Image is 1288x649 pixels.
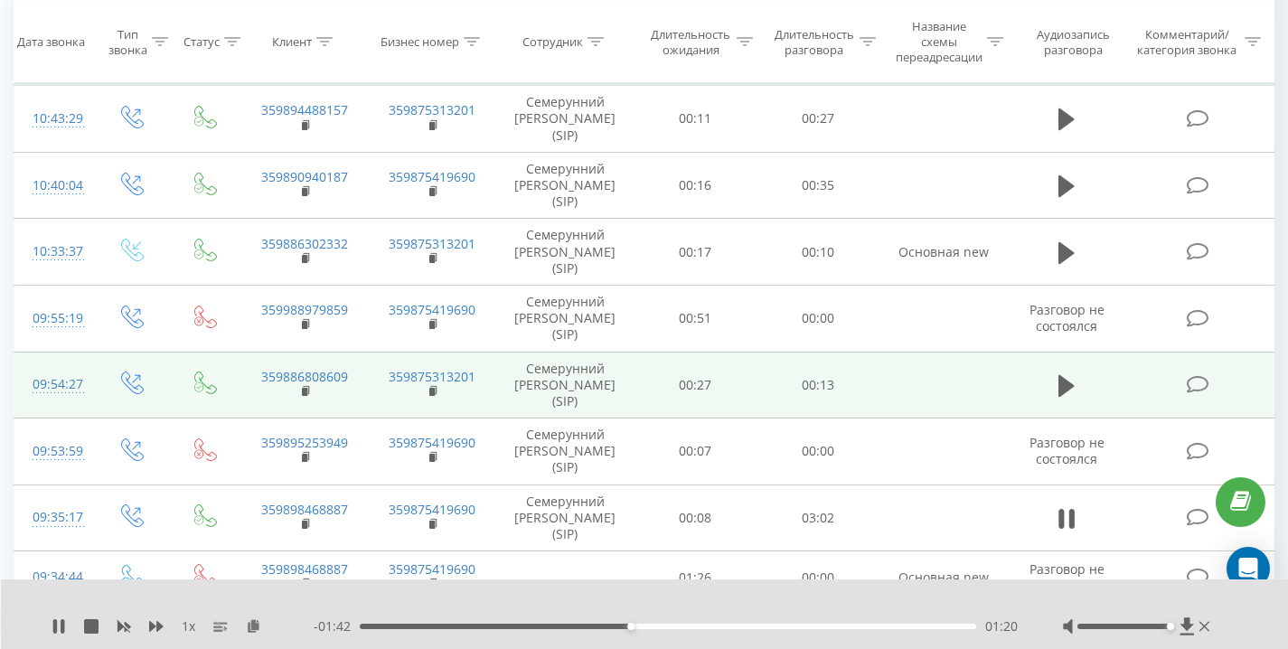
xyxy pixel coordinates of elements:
[496,152,634,219] td: Семерунний [PERSON_NAME] (SIP)
[389,235,475,252] a: 359875313201
[757,219,879,286] td: 00:10
[33,101,75,136] div: 10:43:29
[182,617,195,635] span: 1 x
[757,484,879,551] td: 03:02
[261,368,348,385] a: 359886808609
[261,560,348,578] a: 359898468887
[17,34,85,50] div: Дата звонка
[33,560,75,595] div: 09:34:44
[261,501,348,518] a: 359898468887
[634,352,757,419] td: 00:27
[985,617,1018,635] span: 01:20
[261,434,348,451] a: 359895253949
[183,34,220,50] div: Статус
[314,617,360,635] span: - 01:42
[1024,26,1122,57] div: Аудиозапись разговора
[261,168,348,185] a: 359890940187
[381,34,459,50] div: Бизнес номер
[650,26,731,57] div: Длительность ожидания
[261,301,348,318] a: 359988979859
[1029,434,1105,467] span: Разговор не состоялся
[896,19,982,65] div: Название схемы переадресации
[496,219,634,286] td: Семерунний [PERSON_NAME] (SIP)
[389,168,475,185] a: 359875419690
[108,26,147,57] div: Тип звонка
[757,152,879,219] td: 00:35
[1029,301,1105,334] span: Разговор не состоялся
[1167,623,1174,630] div: Accessibility label
[389,301,475,318] a: 359875419690
[389,560,475,578] a: 359875419690
[389,101,475,118] a: 359875313201
[522,34,583,50] div: Сотрудник
[389,434,475,451] a: 359875419690
[634,152,757,219] td: 00:16
[496,285,634,352] td: Семерунний [PERSON_NAME] (SIP)
[389,368,475,385] a: 359875313201
[634,484,757,551] td: 00:08
[261,101,348,118] a: 359894488157
[1029,560,1105,594] span: Разговор не состоялся
[272,34,312,50] div: Клиент
[774,26,855,57] div: Длительность разговора
[879,551,1008,604] td: Основная new
[757,551,879,604] td: 00:00
[757,419,879,485] td: 00:00
[757,352,879,419] td: 00:13
[634,86,757,153] td: 00:11
[634,285,757,352] td: 00:51
[33,367,75,402] div: 09:54:27
[389,501,475,518] a: 359875419690
[879,219,1008,286] td: Основная new
[33,434,75,469] div: 09:53:59
[496,419,634,485] td: Семерунний [PERSON_NAME] (SIP)
[496,86,634,153] td: Семерунний [PERSON_NAME] (SIP)
[634,219,757,286] td: 00:17
[757,86,879,153] td: 00:27
[261,235,348,252] a: 359886302332
[634,551,757,604] td: 01:26
[757,285,879,352] td: 00:00
[1227,547,1270,590] div: Open Intercom Messenger
[1134,26,1240,57] div: Комментарий/категория звонка
[33,234,75,269] div: 10:33:37
[627,623,635,630] div: Accessibility label
[33,500,75,535] div: 09:35:17
[496,352,634,419] td: Семерунний [PERSON_NAME] (SIP)
[634,419,757,485] td: 00:07
[33,301,75,336] div: 09:55:19
[496,484,634,551] td: Семерунний [PERSON_NAME] (SIP)
[33,168,75,203] div: 10:40:04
